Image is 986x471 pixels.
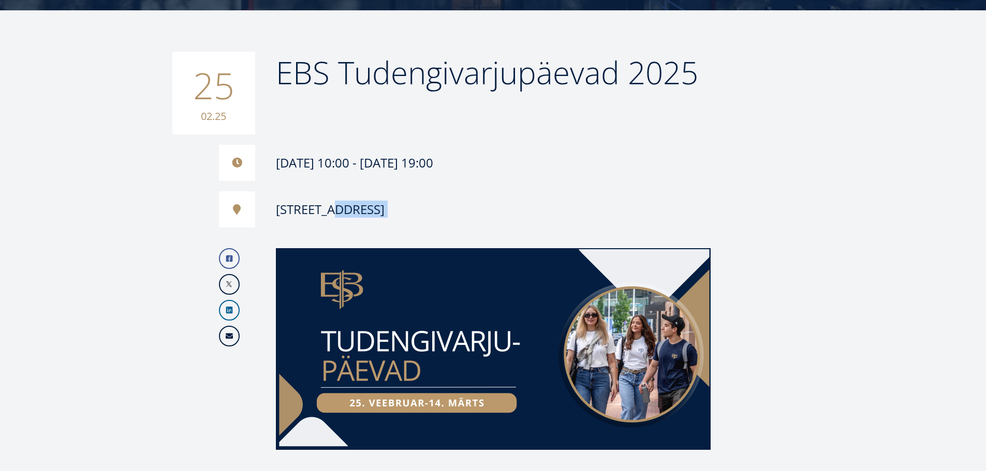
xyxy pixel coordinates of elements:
img: X [220,275,239,294]
img: EBS Tudengivarjupäevad 2025 [276,248,711,450]
a: Email [219,326,240,346]
a: Linkedin [219,300,240,321]
span: EBS Tudengivarjupäevad 2025 [276,51,698,94]
div: 25 [172,52,255,134]
small: 02.25 [183,109,245,124]
div: [STREET_ADDRESS] [276,202,385,217]
a: Facebook [219,248,240,269]
div: [DATE] 10:00 - [DATE] 19:00 [219,145,711,181]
